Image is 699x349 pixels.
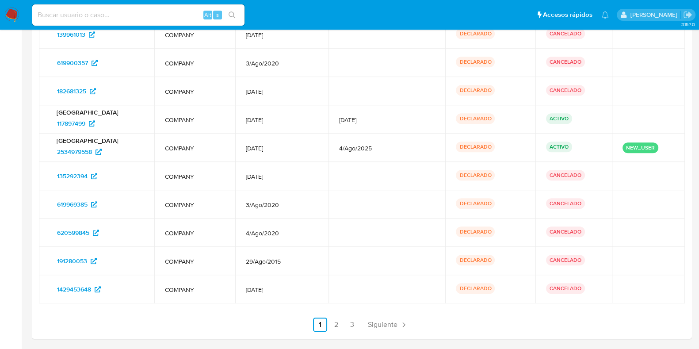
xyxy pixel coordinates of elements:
[630,11,680,19] p: camilafernanda.paredessaldano@mercadolibre.cl
[204,11,211,19] span: Alt
[683,10,692,19] a: Salir
[543,10,592,19] span: Accesos rápidos
[216,11,219,19] span: s
[601,11,609,19] a: Notificaciones
[681,21,695,28] span: 3.157.0
[223,9,241,21] button: search-icon
[32,9,244,21] input: Buscar usuario o caso...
